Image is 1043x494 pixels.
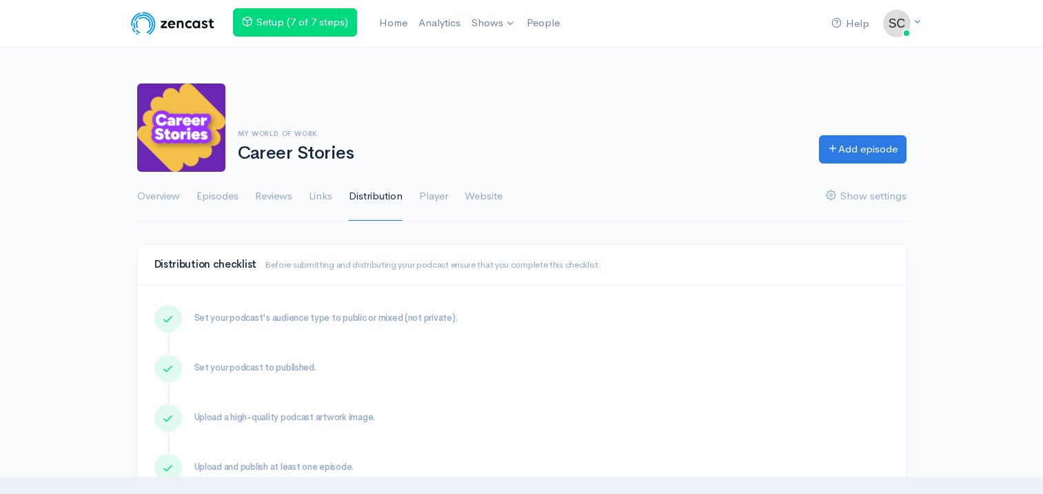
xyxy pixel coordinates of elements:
[238,144,802,164] h1: Career Stories
[233,8,357,37] a: Setup (7 of 7 steps)
[255,172,292,221] a: Reviews
[194,411,376,423] span: Upload a high-quality podcast artwork image.
[521,8,565,38] a: People
[196,172,239,221] a: Episodes
[465,172,503,221] a: Website
[238,130,802,137] h6: My World of Work
[194,362,316,373] span: Set your podcast to published.
[466,8,521,39] a: Shows
[883,10,911,37] img: ...
[129,10,216,37] img: ZenCast Logo
[309,172,332,221] a: Links
[826,172,907,221] a: Show settings
[137,172,180,221] a: Overview
[413,8,466,38] a: Analytics
[265,259,601,270] small: Before submitting and distributing your podcast ensure that you complete this checklist.
[154,259,889,270] h4: Distribution checklist
[349,172,403,221] a: Distribution
[996,447,1029,480] iframe: gist-messenger-bubble-iframe
[826,9,875,39] a: Help
[194,461,354,473] span: Upload and publish at least one episode.
[374,8,413,38] a: Home
[419,172,448,221] a: Player
[194,312,458,324] span: Set your podcast's audience type to public or mixed (not private).
[819,135,907,164] a: Add episode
